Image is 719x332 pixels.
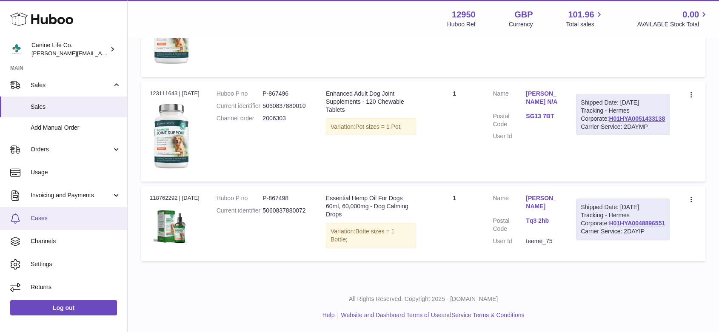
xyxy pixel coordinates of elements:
span: Orders [31,145,112,153]
div: Variation: [326,223,416,248]
li: and [338,311,524,319]
td: 1 [425,81,484,182]
span: 0.00 [682,9,699,20]
span: Add Manual Order [31,124,121,132]
dt: Postal Code [493,112,526,128]
div: Enhanced Adult Dog Joint Supplements - 120 Chewable Tablets [326,90,416,114]
span: Usage [31,168,121,176]
div: Carrier Service: 2DAYMP [581,123,665,131]
strong: GBP [514,9,533,20]
dd: teeme_75 [526,237,559,245]
div: Currency [509,20,533,28]
span: AVAILABLE Stock Total [637,20,709,28]
span: Sales [31,81,112,89]
div: Tracking - Hermes Corporate: [576,199,670,240]
a: [PERSON_NAME] N/A [526,90,559,106]
dd: P-867496 [262,90,309,98]
a: [PERSON_NAME] [526,194,559,210]
span: Channels [31,237,121,245]
span: Returns [31,283,121,291]
dd: P-867498 [262,194,309,202]
div: 123111643 | [DATE] [150,90,200,97]
dt: Huboo P no [217,194,263,202]
dt: Name [493,194,526,213]
span: Settings [31,260,121,268]
dd: 2006303 [262,114,309,122]
a: Website and Dashboard Terms of Use [341,312,441,318]
span: Cases [31,214,121,222]
div: Essential Hemp Oil For Dogs 60ml, 60,000mg - Dog Calming Drops [326,194,416,218]
span: Invoicing and Payments [31,191,112,199]
div: Shipped Date: [DATE] [581,203,665,211]
dd: 5060837880010 [262,102,309,110]
dt: Channel order [217,114,263,122]
a: Log out [10,300,117,315]
div: Tracking - Hermes Corporate: [576,94,670,136]
span: Pot sizes = 1 Pot; [355,123,402,130]
dt: User Id [493,237,526,245]
div: 118762292 | [DATE] [150,194,200,202]
img: kevin@clsgltd.co.uk [10,43,23,56]
div: Canine Life Co. [31,41,108,57]
a: 0.00 AVAILABLE Stock Total [637,9,709,28]
p: All Rights Reserved. Copyright 2025 - [DOMAIN_NAME] [134,295,712,303]
dt: User Id [493,132,526,140]
div: Huboo Ref [447,20,476,28]
span: [PERSON_NAME][EMAIL_ADDRESS][DOMAIN_NAME] [31,50,171,57]
div: Variation: [326,118,416,136]
dd: 5060837880072 [262,207,309,215]
a: H01HYA0051433138 [609,115,665,122]
img: single-bottle-shot-web-optimised.png [150,100,192,171]
dt: Name [493,90,526,108]
strong: 12950 [452,9,476,20]
div: Carrier Service: 2DAYIP [581,227,665,236]
img: clsg-1-pack-shot-in-2000x2000px.jpg [150,205,192,247]
a: H01HYA0048896551 [609,220,665,227]
span: Sales [31,103,121,111]
dt: Huboo P no [217,90,263,98]
span: 101.96 [568,9,594,20]
span: Botte sizes = 1 Bottle; [331,228,394,243]
a: Help [322,312,335,318]
a: SG13 7BT [526,112,559,120]
div: Shipped Date: [DATE] [581,99,665,107]
a: Tq3 2hb [526,217,559,225]
a: 101.96 Total sales [566,9,604,28]
dt: Current identifier [217,102,263,110]
td: 1 [425,186,484,261]
a: Service Terms & Conditions [451,312,525,318]
dt: Postal Code [493,217,526,233]
span: Total sales [566,20,604,28]
dt: Current identifier [217,207,263,215]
